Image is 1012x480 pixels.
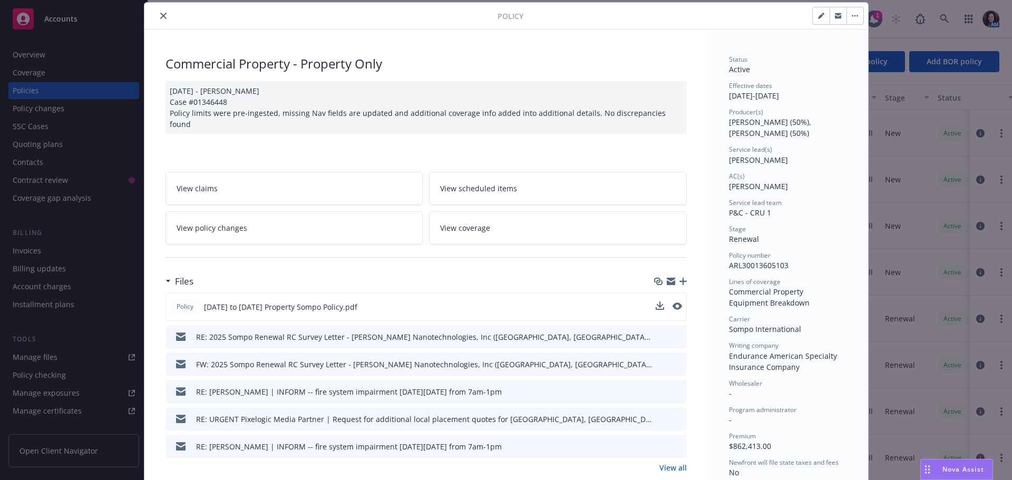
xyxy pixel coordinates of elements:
[729,145,772,154] span: Service lead(s)
[729,432,756,440] span: Premium
[729,324,801,334] span: Sompo International
[166,55,687,73] div: Commercial Property - Property Only
[729,415,732,425] span: -
[656,331,665,342] button: download file
[177,222,247,233] span: View policy changes
[673,386,683,397] button: preview file
[429,211,687,244] a: View coverage
[920,459,993,480] button: Nova Assist
[729,55,747,64] span: Status
[729,315,750,324] span: Carrier
[729,251,771,260] span: Policy number
[942,465,984,474] span: Nova Assist
[157,9,170,22] button: close
[729,341,779,350] span: Writing company
[166,211,423,244] a: View policy changes
[729,172,745,181] span: AC(s)
[729,379,762,388] span: Wholesaler
[729,181,788,191] span: [PERSON_NAME]
[729,458,839,467] span: Newfront will file state taxes and fees
[673,331,683,342] button: preview file
[656,386,665,397] button: download file
[729,155,788,165] span: [PERSON_NAME]
[174,302,196,311] span: Policy
[440,183,517,194] span: View scheduled items
[729,297,847,308] div: Equipment Breakdown
[729,198,782,207] span: Service lead team
[729,351,839,372] span: Endurance American Specialty Insurance Company
[166,275,193,288] div: Files
[166,81,687,134] div: [DATE] - [PERSON_NAME] Case #01346448 Policy limits were pre-ingested, missing Nav fields are upd...
[729,208,771,218] span: P&C - CRU 1
[921,459,934,479] div: Drag to move
[729,277,781,286] span: Lines of coverage
[196,386,502,397] div: RE: [PERSON_NAME] | INFORM -- fire system impairment [DATE][DATE] from 7am-1pm
[729,467,739,477] span: No
[673,359,683,370] button: preview file
[729,441,771,451] span: $862,413.00
[729,388,732,398] span: -
[729,107,763,116] span: Producer(s)
[729,405,796,414] span: Program administrator
[729,234,759,244] span: Renewal
[729,260,789,270] span: ARL30013605103
[656,301,664,312] button: download file
[673,302,682,310] button: preview file
[729,64,750,74] span: Active
[196,414,652,425] div: RE: URGENT Pixelogic Media Partner | Request for additional local placement quotes for [GEOGRAPHI...
[440,222,490,233] span: View coverage
[175,275,193,288] h3: Files
[656,359,665,370] button: download file
[204,301,357,312] span: [DATE] to [DATE] Property Sompo Policy.pdf
[656,414,665,425] button: download file
[659,462,687,473] a: View all
[673,441,683,452] button: preview file
[166,172,423,205] a: View claims
[673,414,683,425] button: preview file
[498,11,523,22] span: Policy
[196,441,502,452] div: RE: [PERSON_NAME] | INFORM -- fire system impairment [DATE][DATE] from 7am-1pm
[196,331,652,342] div: RE: 2025 Sompo Renewal RC Survey Letter - [PERSON_NAME] Nanotechnologies, Inc ([GEOGRAPHIC_DATA],...
[729,81,847,101] div: [DATE] - [DATE]
[729,81,772,90] span: Effective dates
[729,286,847,297] div: Commercial Property
[729,117,813,138] span: [PERSON_NAME] (50%), [PERSON_NAME] (50%)
[729,224,746,233] span: Stage
[656,441,665,452] button: download file
[429,172,687,205] a: View scheduled items
[673,301,682,312] button: preview file
[196,359,652,370] div: FW: 2025 Sompo Renewal RC Survey Letter - [PERSON_NAME] Nanotechnologies, Inc ([GEOGRAPHIC_DATA],...
[177,183,218,194] span: View claims
[656,301,664,310] button: download file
